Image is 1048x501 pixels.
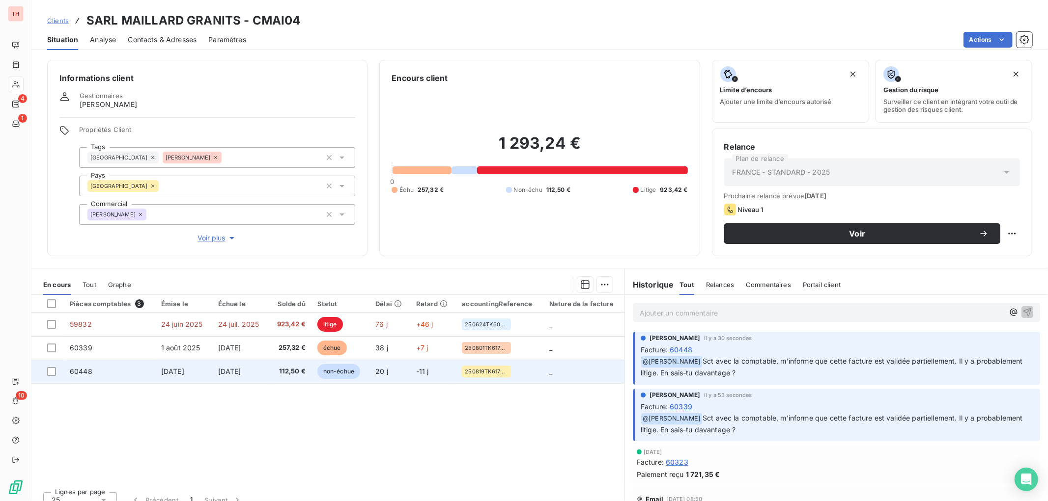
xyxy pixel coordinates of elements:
[392,72,448,84] h6: Encours client
[166,155,211,160] span: [PERSON_NAME]
[198,233,237,243] span: Voir plus
[641,414,1025,434] span: Sct avec la comptable, m'informe que cette facture est validée partiellement. Il y a probablement...
[70,343,92,352] span: 60339
[641,401,668,412] span: Facture :
[70,367,92,375] span: 60448
[90,183,148,189] span: [GEOGRAPHIC_DATA]
[641,356,702,368] span: @ [PERSON_NAME]
[712,60,869,123] button: Limite d’encoursAjouter une limite d’encours autorisé
[641,357,1025,377] span: Sct avec la comptable, m'informe que cette facture est validée partiellement. Il y a probablement...
[883,86,938,94] span: Gestion du risque
[90,35,116,45] span: Analyse
[161,300,206,308] div: Émise le
[375,367,388,375] span: 20 j
[549,320,552,328] span: _
[1015,468,1038,491] div: Open Intercom Messenger
[670,401,692,412] span: 60339
[161,367,184,375] span: [DATE]
[720,98,832,105] span: Ajouter une limite d’encours autorisé
[686,469,720,479] span: 1 721,35 €
[549,343,552,352] span: _
[644,449,662,455] span: [DATE]
[416,300,451,308] div: Retard
[390,178,394,185] span: 0
[375,300,404,308] div: Délai
[222,153,229,162] input: Ajouter une valeur
[733,167,830,177] span: FRANCE - STANDARD - 2025
[637,457,664,467] span: Facture :
[80,92,123,100] span: Gestionnaires
[218,367,241,375] span: [DATE]
[549,367,552,375] span: _
[650,391,700,399] span: [PERSON_NAME]
[724,223,1000,244] button: Voir
[128,35,197,45] span: Contacts & Adresses
[218,343,241,352] span: [DATE]
[47,17,69,25] span: Clients
[317,341,347,355] span: échue
[418,185,444,194] span: 257,32 €
[43,281,71,289] span: En cours
[514,185,542,194] span: Non-échu
[47,16,69,26] a: Clients
[274,367,305,376] span: 112,50 €
[704,335,752,341] span: il y a 30 secondes
[317,300,364,308] div: Statut
[399,185,414,194] span: Échu
[724,192,1020,200] span: Prochaine relance prévue
[720,86,772,94] span: Limite d’encours
[465,345,508,351] span: 250801TK61795AD
[18,114,27,123] span: 1
[86,12,301,29] h3: SARL MAILLARD GRANITS - CMAI04
[161,343,200,352] span: 1 août 2025
[218,320,259,328] span: 24 juil. 2025
[274,319,305,329] span: 923,42 €
[274,300,305,308] div: Solde dû
[146,210,154,219] input: Ajouter une valeur
[465,321,508,327] span: 250624TK60984AW
[208,35,246,45] span: Paramètres
[79,126,355,139] span: Propriétés Client
[90,211,136,217] span: [PERSON_NAME]
[637,469,684,479] span: Paiement reçu
[317,317,343,332] span: litige
[8,479,24,495] img: Logo LeanPay
[680,281,694,289] span: Tout
[16,391,27,400] span: 10
[650,334,700,343] span: [PERSON_NAME]
[666,457,688,467] span: 60323
[161,320,203,328] span: 24 juin 2025
[549,300,619,308] div: Nature de la facture
[8,6,24,22] div: TH
[135,299,144,308] span: 3
[159,182,167,190] input: Ajouter une valeur
[641,413,702,424] span: @ [PERSON_NAME]
[641,185,656,194] span: Litige
[625,279,674,290] h6: Historique
[670,344,692,355] span: 60448
[660,185,687,194] span: 923,42 €
[546,185,570,194] span: 112,50 €
[724,141,1020,153] h6: Relance
[704,392,752,398] span: il y a 53 secondes
[803,281,841,289] span: Portail client
[963,32,1013,48] button: Actions
[18,94,27,103] span: 4
[706,281,734,289] span: Relances
[738,206,764,213] span: Niveau 1
[80,100,137,109] span: [PERSON_NAME]
[416,343,428,352] span: +7 j
[47,35,78,45] span: Situation
[641,344,668,355] span: Facture :
[416,320,433,328] span: +46 j
[83,281,96,289] span: Tout
[465,369,508,374] span: 250819TK61795NG
[108,281,131,289] span: Graphe
[804,192,826,200] span: [DATE]
[883,98,1024,113] span: Surveiller ce client en intégrant votre outil de gestion des risques client.
[70,299,149,308] div: Pièces comptables
[375,320,388,328] span: 76 j
[317,364,360,379] span: non-échue
[375,343,388,352] span: 38 j
[79,233,355,243] button: Voir plus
